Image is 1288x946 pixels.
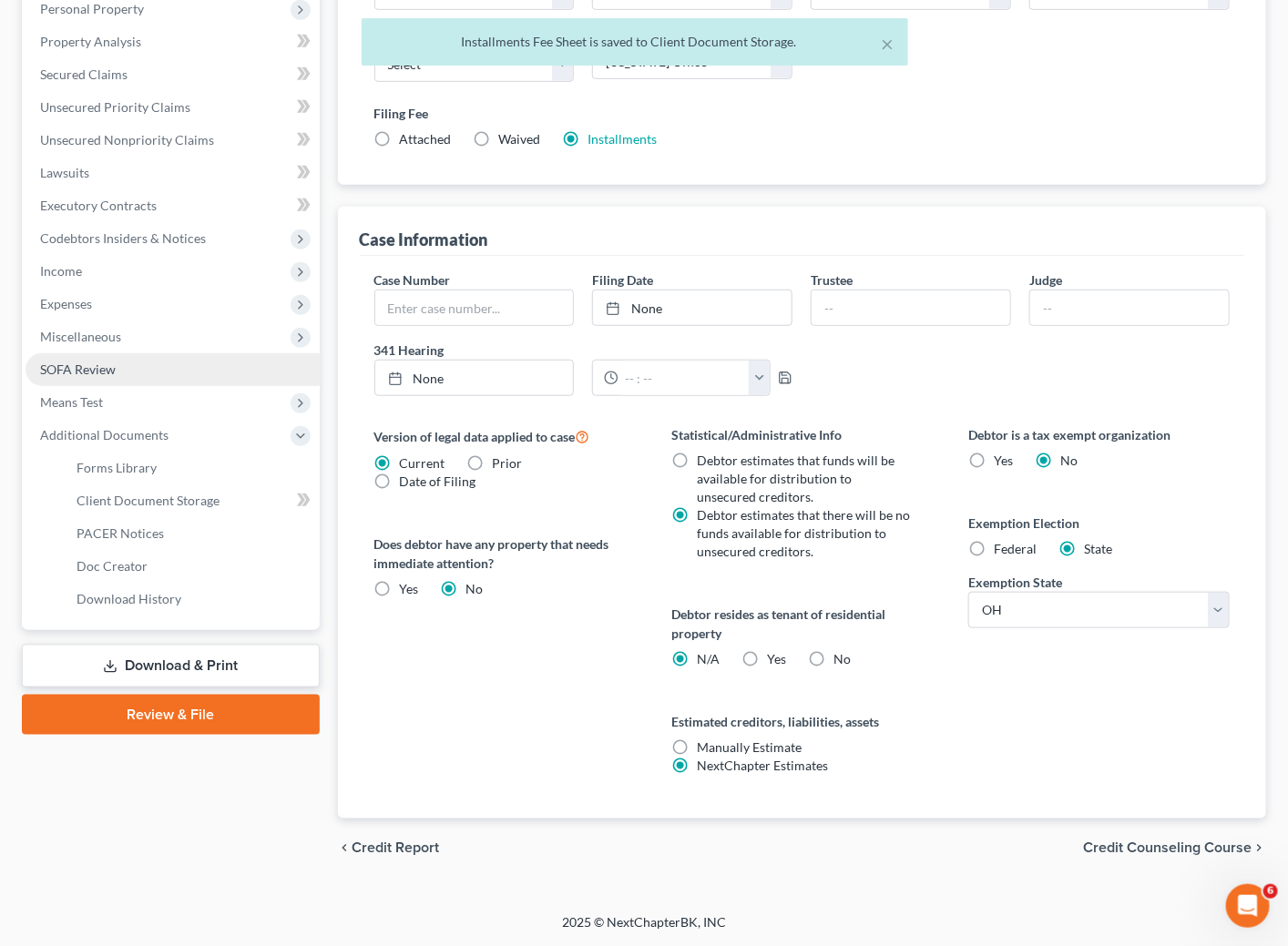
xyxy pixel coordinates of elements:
label: Debtor resides as tenant of residential property [671,605,932,643]
input: Enter case number... [375,290,574,325]
a: Download & Print [22,645,320,687]
a: Doc Creator [62,550,320,583]
span: Attached [400,131,452,147]
input: -- [1030,290,1229,325]
span: Credit Counseling Course [1083,840,1252,855]
label: Exemption State [968,573,1062,592]
a: None [375,361,574,395]
span: PACER Notices [77,525,164,541]
label: Version of legal data applied to case [374,425,635,447]
a: None [593,290,792,325]
label: Filing Date [592,270,653,290]
span: Forms Library [77,460,157,475]
span: N/A [697,651,720,666]
a: PACER Notices [62,517,320,550]
span: Unsecured Priority Claims [40,99,190,115]
span: Debtor estimates that there will be no funds available for distribution to unsecured creditors. [697,507,910,559]
span: Secured Claims [40,66,128,82]
i: chevron_right [1252,840,1266,855]
span: Date of Filing [400,473,476,489]
a: Download History [62,583,320,615]
span: State [1084,541,1112,556]
input: -- [812,290,1010,325]
a: Unsecured Priority Claims [26,91,320,124]
span: Yes [994,453,1013,468]
span: Federal [994,541,1037,556]
span: Client Document Storage [77,493,220,508]
label: Does debtor have any property that needs immediate attention? [374,534,635,573]
span: Manually Estimate [697,739,802,755]
span: 6 [1263,884,1278,899]
span: SOFA Review [40,361,116,377]
label: Statistical/Administrative Info [671,425,932,444]
a: Review & File [22,695,320,735]
span: Yes [767,651,786,666]
iframe: Intercom live chat [1226,884,1270,928]
div: 2025 © NextChapterBK, INC [125,913,1163,946]
button: chevron_left Credit Report [338,840,440,855]
span: Doc Creator [77,558,148,574]
span: Personal Property [40,1,144,16]
span: Miscellaneous [40,329,121,344]
span: Debtor estimates that funds will be available for distribution to unsecured creditors. [697,453,894,504]
a: Forms Library [62,452,320,484]
span: No [466,581,484,596]
span: Credit Report [353,840,440,855]
span: Waived [499,131,541,147]
div: Case Information [360,229,488,250]
span: Download History [77,591,181,606]
label: Exemption Election [968,514,1229,533]
a: SOFA Review [26,353,320,386]
span: Executory Contracts [40,198,157,213]
label: Filing Fee [374,104,1231,123]
span: Current [400,455,445,471]
a: Unsecured Nonpriority Claims [26,124,320,157]
label: Debtor is a tax exempt organization [968,425,1229,444]
span: Unsecured Nonpriority Claims [40,132,214,147]
label: 341 Hearing [365,341,802,360]
button: Credit Counseling Course chevron_right [1083,840,1266,855]
label: Estimated creditors, liabilities, assets [671,712,932,731]
span: Means Test [40,394,103,410]
button: × [881,33,894,55]
span: Codebtors Insiders & Notices [40,230,206,246]
span: NextChapter Estimates [697,758,828,773]
a: Installments [588,131,658,147]
a: Client Document Storage [62,484,320,517]
span: No [1060,453,1078,468]
span: No [833,651,851,666]
span: Prior [493,455,523,471]
span: Yes [400,581,419,596]
label: Judge [1029,270,1062,290]
span: Expenses [40,296,92,311]
span: Income [40,263,82,279]
span: Additional Documents [40,427,169,442]
input: -- : -- [618,361,750,395]
label: Trustee [811,270,853,290]
a: Lawsuits [26,157,320,189]
label: Case Number [374,270,451,290]
a: Executory Contracts [26,189,320,222]
i: chevron_left [338,840,353,855]
div: Installments Fee Sheet is saved to Client Document Storage. [376,33,894,51]
span: Lawsuits [40,165,89,180]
